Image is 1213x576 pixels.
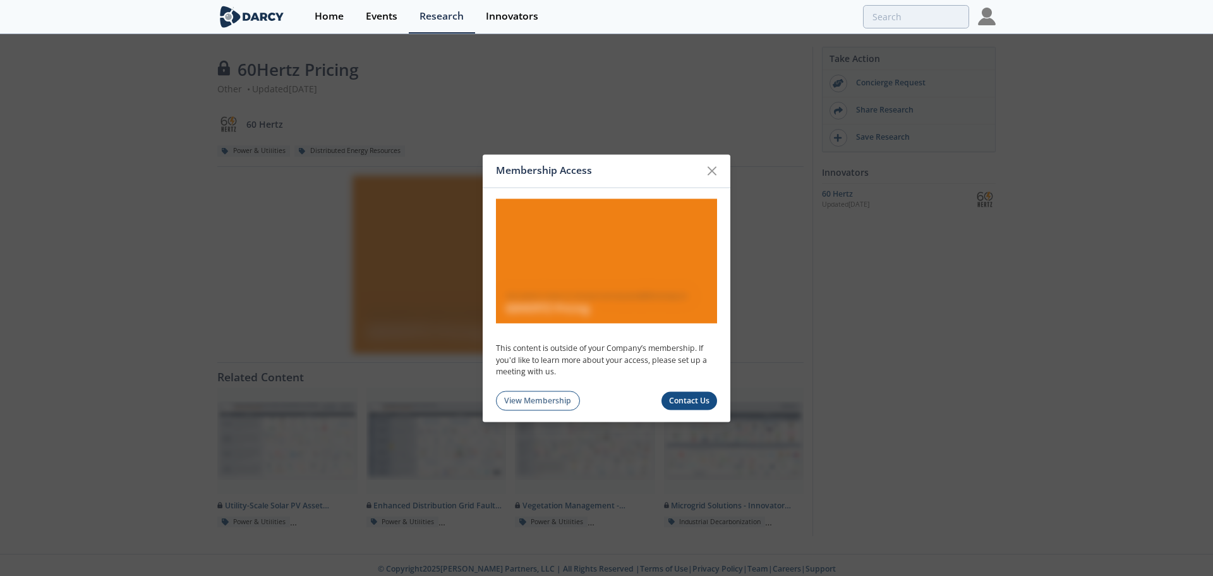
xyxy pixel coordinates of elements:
input: Advanced Search [863,5,969,28]
div: Innovators [486,11,538,21]
p: This content is outside of your Company’s membership. If you'd like to learn more about your acce... [496,343,717,378]
div: Membership Access [496,159,700,183]
img: Membership [496,199,717,323]
img: Profile [978,8,996,25]
iframe: chat widget [1160,525,1200,563]
a: View Membership [496,391,580,411]
div: Events [366,11,397,21]
a: Contact Us [661,392,718,410]
div: Research [419,11,464,21]
div: Home [315,11,344,21]
img: logo-wide.svg [217,6,286,28]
